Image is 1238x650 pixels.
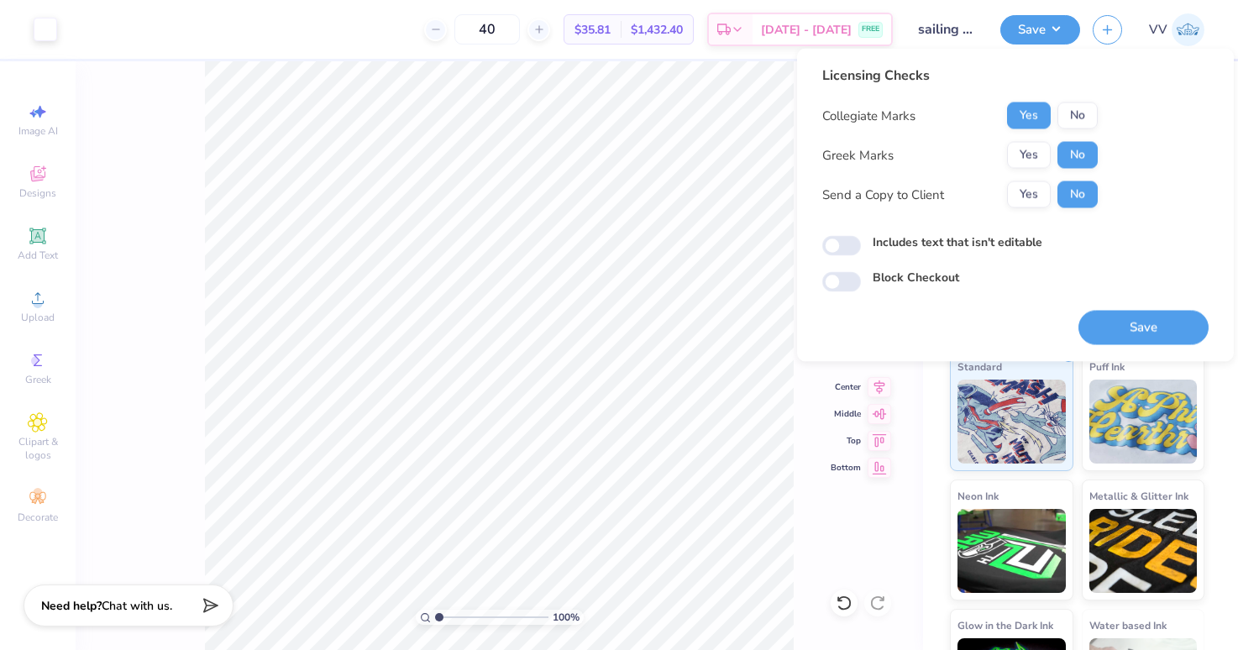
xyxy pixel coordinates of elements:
span: Standard [957,358,1002,375]
span: [DATE] - [DATE] [761,21,852,39]
div: Licensing Checks [822,66,1098,86]
button: No [1057,102,1098,129]
span: Image AI [18,124,58,138]
span: 100 % [553,610,580,625]
a: VV [1149,13,1204,46]
span: Chat with us. [102,598,172,614]
span: Designs [19,186,56,200]
span: $35.81 [574,21,611,39]
img: Neon Ink [957,509,1066,593]
div: Send a Copy to Client [822,185,944,204]
span: Clipart & logos [8,435,67,462]
span: FREE [862,24,879,35]
img: Standard [957,380,1066,464]
span: Center [831,381,861,393]
button: Yes [1007,181,1051,208]
span: Metallic & Glitter Ink [1089,487,1188,505]
span: VV [1149,20,1167,39]
span: Middle [831,408,861,420]
span: Neon Ink [957,487,999,505]
button: Save [1078,311,1209,345]
span: Glow in the Dark Ink [957,616,1053,634]
span: Decorate [18,511,58,524]
span: Greek [25,373,51,386]
input: – – [454,14,520,45]
span: Puff Ink [1089,358,1125,375]
strong: Need help? [41,598,102,614]
img: Metallic & Glitter Ink [1089,509,1198,593]
button: No [1057,181,1098,208]
input: Untitled Design [905,13,988,46]
span: Water based Ink [1089,616,1167,634]
span: Bottom [831,462,861,474]
button: No [1057,142,1098,169]
span: Top [831,435,861,447]
img: Via Villanueva [1172,13,1204,46]
img: Puff Ink [1089,380,1198,464]
span: Add Text [18,249,58,262]
label: Includes text that isn't editable [873,233,1042,251]
button: Yes [1007,142,1051,169]
span: Upload [21,311,55,324]
button: Save [1000,15,1080,45]
div: Collegiate Marks [822,106,915,125]
label: Block Checkout [873,269,959,286]
button: Yes [1007,102,1051,129]
div: Greek Marks [822,145,894,165]
span: $1,432.40 [631,21,683,39]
